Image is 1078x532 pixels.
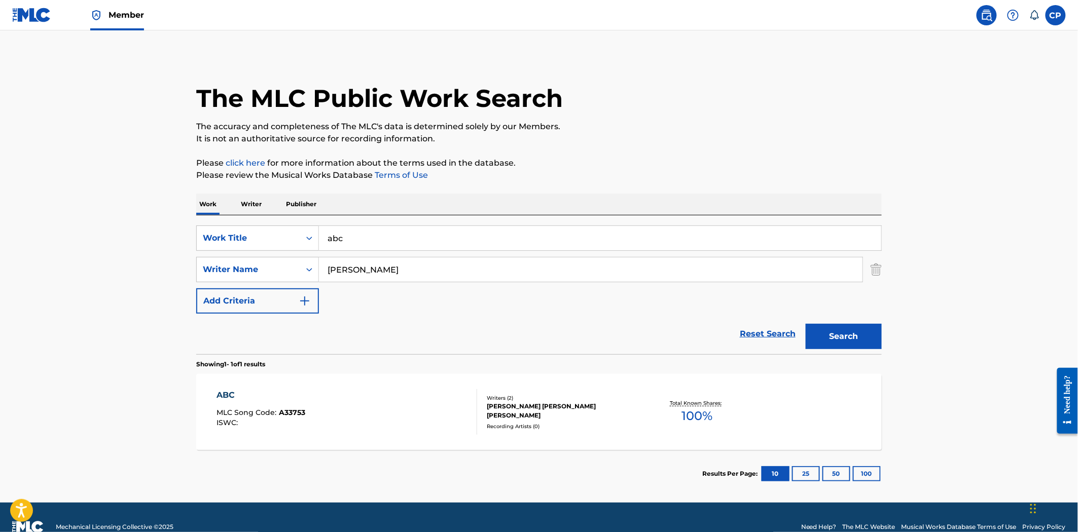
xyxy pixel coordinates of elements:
iframe: Resource Center [1050,360,1078,442]
p: Writer [238,194,265,215]
img: help [1007,9,1019,21]
div: Work Title [203,232,294,244]
iframe: Chat Widget [1027,483,1078,532]
form: Search Form [196,225,882,354]
a: Privacy Policy [1023,522,1066,531]
img: Top Rightsholder [90,9,102,21]
a: Musical Works Database Terms of Use [902,522,1017,531]
button: Search [806,324,882,349]
img: 9d2ae6d4665cec9f34b9.svg [299,295,311,307]
img: MLC Logo [12,8,51,22]
img: search [981,9,993,21]
a: The MLC Website [843,522,895,531]
div: ABC [217,389,306,401]
p: Please review the Musical Works Database [196,169,882,181]
div: Writers ( 2 ) [487,394,640,402]
p: Results Per Page: [702,469,760,478]
span: MLC Song Code : [217,408,279,417]
div: Help [1003,5,1023,25]
div: [PERSON_NAME] [PERSON_NAME] [PERSON_NAME] [487,402,640,420]
div: Notifications [1029,10,1039,20]
a: Need Help? [801,522,837,531]
span: 100 % [681,407,712,425]
img: Delete Criterion [871,257,882,282]
button: 100 [853,466,881,481]
button: 25 [792,466,820,481]
p: It is not an authoritative source for recording information. [196,133,882,145]
a: Public Search [977,5,997,25]
p: The accuracy and completeness of The MLC's data is determined solely by our Members. [196,121,882,133]
button: 50 [822,466,850,481]
span: Mechanical Licensing Collective © 2025 [56,522,173,531]
p: Work [196,194,220,215]
div: Drag [1030,493,1036,524]
p: Please for more information about the terms used in the database. [196,157,882,169]
p: Showing 1 - 1 of 1 results [196,360,265,369]
button: 10 [762,466,789,481]
a: Terms of Use [373,170,428,180]
div: Recording Artists ( 0 ) [487,423,640,430]
p: Total Known Shares: [670,399,724,407]
span: Member [109,9,144,21]
span: A33753 [279,408,306,417]
a: Reset Search [735,323,801,345]
a: click here [226,158,265,168]
div: User Menu [1046,5,1066,25]
div: Writer Name [203,263,294,276]
h1: The MLC Public Work Search [196,83,563,113]
span: ISWC : [217,418,241,427]
p: Publisher [283,194,319,215]
a: ABCMLC Song Code:A33753ISWC:Writers (2)[PERSON_NAME] [PERSON_NAME] [PERSON_NAME]Recording Artists... [196,374,882,450]
button: Add Criteria [196,288,319,314]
